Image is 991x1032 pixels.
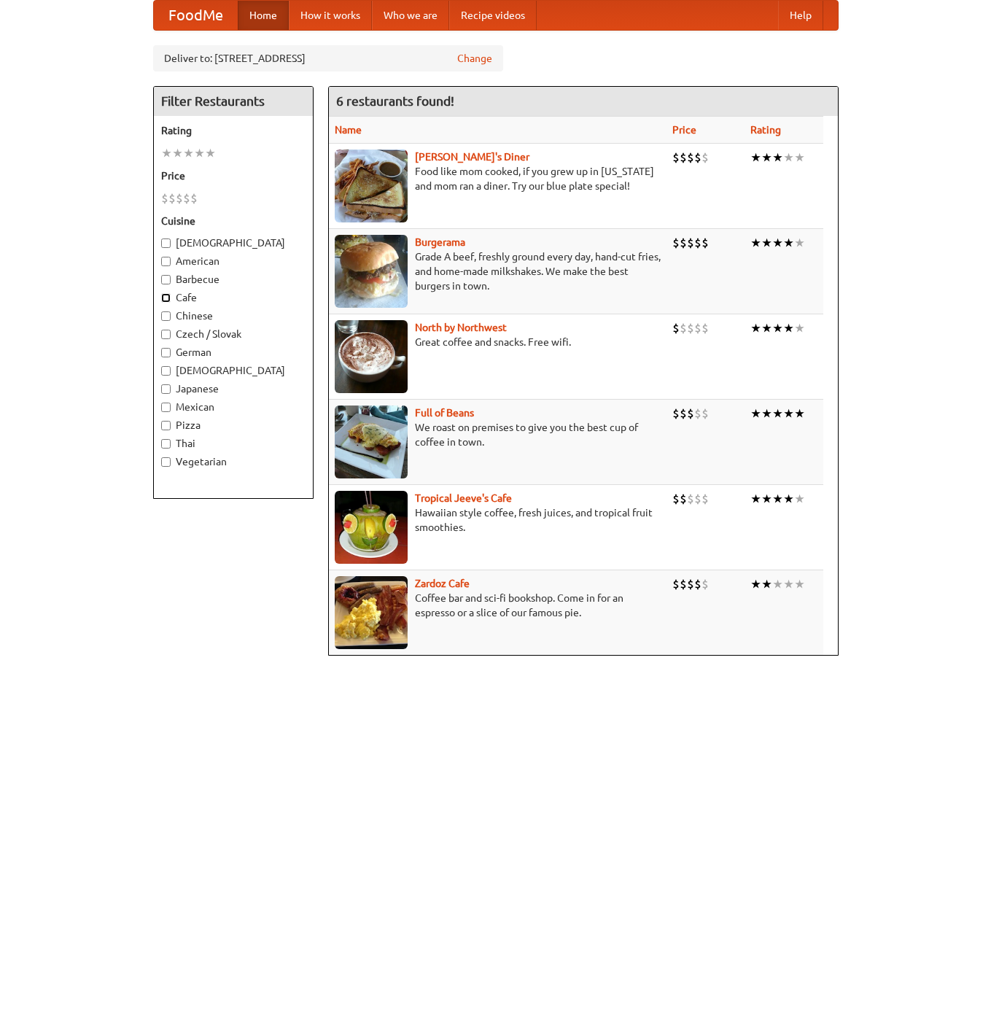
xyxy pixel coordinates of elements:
[161,421,171,430] input: Pizza
[161,290,306,305] label: Cafe
[161,400,306,414] label: Mexican
[694,150,702,166] li: $
[794,320,805,336] li: ★
[778,1,823,30] a: Help
[415,578,470,589] a: Zardoz Cafe
[335,235,408,308] img: burgerama.jpg
[161,311,171,321] input: Chinese
[161,454,306,469] label: Vegetarian
[168,190,176,206] li: $
[672,491,680,507] li: $
[750,576,761,592] li: ★
[772,235,783,251] li: ★
[794,576,805,592] li: ★
[457,51,492,66] a: Change
[183,190,190,206] li: $
[161,327,306,341] label: Czech / Slovak
[702,406,709,422] li: $
[750,150,761,166] li: ★
[161,168,306,183] h5: Price
[672,320,680,336] li: $
[772,150,783,166] li: ★
[772,576,783,592] li: ★
[750,491,761,507] li: ★
[694,491,702,507] li: $
[702,491,709,507] li: $
[335,591,661,620] p: Coffee bar and sci-fi bookshop. Come in for an espresso or a slice of our famous pie.
[372,1,449,30] a: Who we are
[161,439,171,449] input: Thai
[335,505,661,535] p: Hawaiian style coffee, fresh juices, and tropical fruit smoothies.
[702,320,709,336] li: $
[672,235,680,251] li: $
[190,190,198,206] li: $
[794,406,805,422] li: ★
[335,320,408,393] img: north.jpg
[761,576,772,592] li: ★
[449,1,537,30] a: Recipe videos
[772,406,783,422] li: ★
[161,418,306,432] label: Pizza
[702,235,709,251] li: $
[750,235,761,251] li: ★
[783,320,794,336] li: ★
[205,145,216,161] li: ★
[783,406,794,422] li: ★
[161,236,306,250] label: [DEMOGRAPHIC_DATA]
[687,576,694,592] li: $
[761,235,772,251] li: ★
[161,403,171,412] input: Mexican
[761,406,772,422] li: ★
[161,190,168,206] li: $
[415,492,512,504] b: Tropical Jeeve's Cafe
[161,145,172,161] li: ★
[750,124,781,136] a: Rating
[161,309,306,323] label: Chinese
[176,190,183,206] li: $
[415,407,474,419] b: Full of Beans
[672,150,680,166] li: $
[161,363,306,378] label: [DEMOGRAPHIC_DATA]
[161,257,171,266] input: American
[687,235,694,251] li: $
[161,330,171,339] input: Czech / Slovak
[161,381,306,396] label: Japanese
[336,94,454,108] ng-pluralize: 6 restaurants found!
[161,254,306,268] label: American
[415,236,465,248] a: Burgerama
[783,576,794,592] li: ★
[161,436,306,451] label: Thai
[694,576,702,592] li: $
[761,150,772,166] li: ★
[415,322,507,333] b: North by Northwest
[761,491,772,507] li: ★
[750,406,761,422] li: ★
[783,235,794,251] li: ★
[335,150,408,222] img: sallys.jpg
[783,491,794,507] li: ★
[415,151,529,163] a: [PERSON_NAME]'s Diner
[335,420,661,449] p: We roast on premises to give you the best cup of coffee in town.
[783,150,794,166] li: ★
[687,150,694,166] li: $
[672,406,680,422] li: $
[161,238,171,248] input: [DEMOGRAPHIC_DATA]
[680,150,687,166] li: $
[161,275,171,284] input: Barbecue
[238,1,289,30] a: Home
[687,491,694,507] li: $
[687,320,694,336] li: $
[161,457,171,467] input: Vegetarian
[761,320,772,336] li: ★
[161,348,171,357] input: German
[335,406,408,478] img: beans.jpg
[335,164,661,193] p: Food like mom cooked, if you grew up in [US_STATE] and mom ran a diner. Try our blue plate special!
[172,145,183,161] li: ★
[194,145,205,161] li: ★
[794,150,805,166] li: ★
[335,249,661,293] p: Grade A beef, freshly ground every day, hand-cut fries, and home-made milkshakes. We make the bes...
[772,320,783,336] li: ★
[335,491,408,564] img: jeeves.jpg
[161,366,171,376] input: [DEMOGRAPHIC_DATA]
